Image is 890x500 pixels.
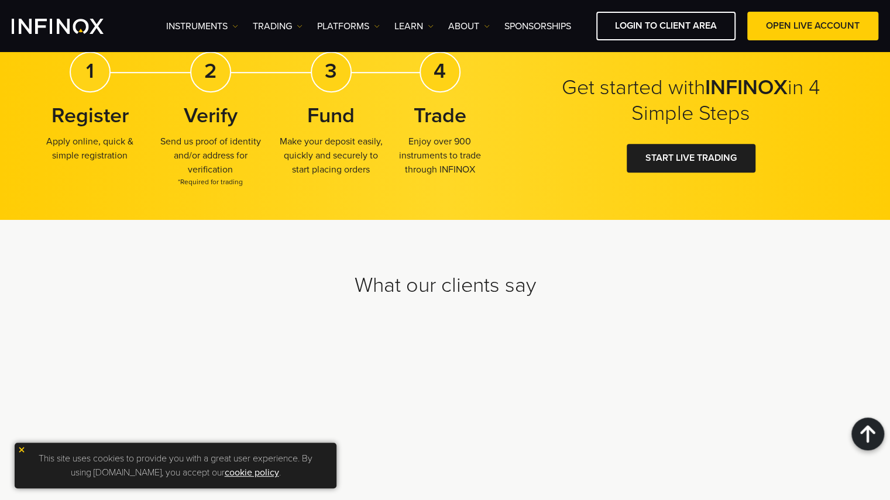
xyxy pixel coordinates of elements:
strong: Verify [184,103,238,128]
strong: Trade [414,103,466,128]
strong: INFINOX [705,75,788,100]
a: LOGIN TO CLIENT AREA [596,12,736,40]
a: ABOUT [448,19,490,33]
strong: 4 [434,58,446,84]
a: OPEN LIVE ACCOUNT [747,12,878,40]
a: SPONSORSHIPS [504,19,571,33]
p: Apply online, quick & simple registration [36,135,145,163]
img: yellow close icon [18,446,26,454]
strong: Fund [307,103,355,128]
a: cookie policy [225,467,279,478]
h2: Get started with in 4 Simple Steps [545,75,837,126]
span: *Required for trading [156,177,265,187]
h2: What our clients say [36,273,855,298]
p: Enjoy over 900 instruments to trade through INFINOX [386,135,494,177]
strong: 2 [204,58,217,84]
strong: 1 [86,58,94,84]
p: Make your deposit easily, quickly and securely to start placing orders [277,135,386,177]
strong: Register [51,103,129,128]
p: Send us proof of identity and/or address for verification [156,135,265,187]
a: TRADING [253,19,303,33]
a: PLATFORMS [317,19,380,33]
strong: 3 [325,58,337,84]
a: Instruments [166,19,238,33]
a: INFINOX Logo [12,19,131,34]
a: START LIVE TRADING [627,144,755,173]
p: This site uses cookies to provide you with a great user experience. By using [DOMAIN_NAME], you a... [20,449,331,482]
a: Learn [394,19,434,33]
